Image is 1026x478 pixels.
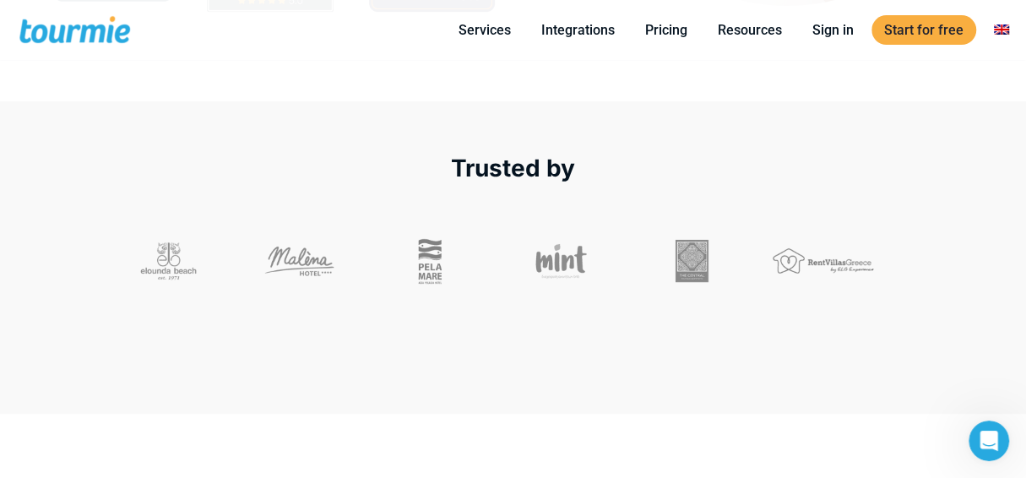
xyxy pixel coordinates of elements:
a: Integrations [529,19,627,41]
a: Start for free [871,15,976,45]
a: Sign in [800,19,866,41]
a: Services [446,19,524,41]
iframe: Intercom live chat [969,421,1009,461]
a: Pricing [632,19,700,41]
span: Trusted by [451,154,575,182]
a: Resources [705,19,795,41]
